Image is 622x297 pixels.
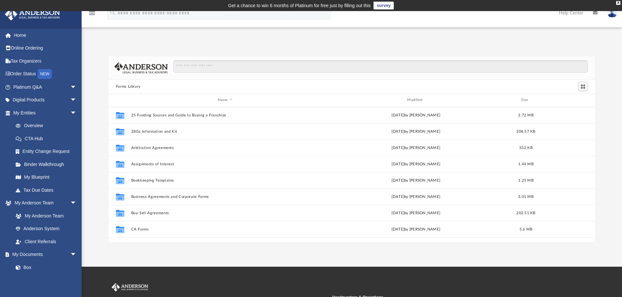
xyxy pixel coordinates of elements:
[5,67,87,81] a: Order StatusNEW
[9,209,80,222] a: My Anderson Team
[322,177,510,183] div: [DATE] by [PERSON_NAME]
[131,211,319,215] button: Buy-Sell Agreements
[374,2,394,9] a: survey
[9,119,87,132] a: Overview
[9,158,87,171] a: Binder Walkthrough
[518,195,534,198] span: 3.01 MB
[5,42,87,55] a: Online Ordering
[578,82,588,91] button: Switch to Grid View
[116,84,141,90] button: Forms Library
[516,129,535,133] span: 308.57 KB
[131,178,319,183] button: Bookkeeping Templates
[109,9,116,16] i: search
[322,210,510,216] div: [DATE] by [PERSON_NAME]
[131,195,319,199] button: Business Agreements and Corporate Forms
[322,194,510,200] div: [DATE] by [PERSON_NAME]
[518,113,534,117] span: 2.72 MB
[3,8,62,21] img: Anderson Advisors Platinum Portal
[131,97,319,103] div: Name
[70,106,83,120] span: arrow_drop_down
[131,227,319,231] button: CA Forms
[9,222,83,235] a: Anderson System
[112,97,128,103] div: id
[322,97,510,103] div: Modified
[88,9,96,17] i: menu
[542,97,587,103] div: id
[9,274,83,287] a: Meeting Minutes
[9,261,80,274] a: Box
[5,81,87,94] a: Platinum Q&Aarrow_drop_down
[70,81,83,94] span: arrow_drop_down
[38,69,52,79] div: NEW
[5,197,83,210] a: My Anderson Teamarrow_drop_down
[131,113,319,117] button: 25 Funding Sources and Guide to Buying a Franchise
[109,107,595,242] div: grid
[131,162,319,166] button: Assignments of Interest
[9,171,83,184] a: My Blueprint
[5,248,83,261] a: My Documentsarrow_drop_down
[5,54,87,67] a: Tax Organizers
[70,248,83,261] span: arrow_drop_down
[88,12,96,17] a: menu
[616,1,620,5] div: close
[9,132,87,145] a: CTA Hub
[5,106,87,119] a: My Entitiesarrow_drop_down
[322,226,510,232] div: [DATE] by [PERSON_NAME]
[322,128,510,134] div: [DATE] by [PERSON_NAME]
[519,146,533,149] span: 332 KB
[322,161,510,167] div: [DATE] by [PERSON_NAME]
[110,283,150,291] img: Anderson Advisors Platinum Portal
[173,60,588,73] input: Search files and folders
[518,162,534,166] span: 1.44 MB
[228,2,371,9] div: Get a chance to win 6 months of Platinum for free just by filling out this
[513,97,539,103] div: Size
[518,178,534,182] span: 1.25 MB
[5,29,87,42] a: Home
[519,227,532,231] span: 5.6 MB
[516,211,535,215] span: 202.51 KB
[322,145,510,151] div: [DATE] by [PERSON_NAME]
[9,145,87,158] a: Entity Change Request
[9,235,83,248] a: Client Referrals
[131,129,319,134] button: 280a Information and Kit
[70,197,83,210] span: arrow_drop_down
[322,112,510,118] div: [DATE] by [PERSON_NAME]
[607,8,617,18] img: User Pic
[131,146,319,150] button: Arbitration Agreements
[5,94,87,107] a: Digital Productsarrow_drop_down
[9,184,87,197] a: Tax Due Dates
[70,94,83,107] span: arrow_drop_down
